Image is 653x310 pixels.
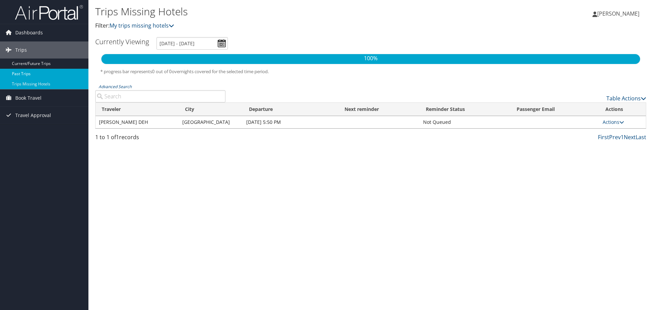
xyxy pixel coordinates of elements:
span: Book Travel [15,89,41,107]
th: Reminder Status [420,103,510,116]
span: 1 [116,133,119,141]
img: airportal-logo.png [15,4,83,20]
span: Dashboards [15,24,43,41]
span: Travel Approval [15,107,51,124]
td: Not Queued [420,116,510,128]
a: Table Actions [606,95,646,102]
th: Passenger Email: activate to sort column ascending [510,103,599,116]
a: First [598,133,609,141]
h3: Currently Viewing [95,37,149,46]
p: Filter: [95,21,463,30]
td: [DATE] 5:50 PM [243,116,338,128]
h5: * progress bar represents overnights covered for the selected time period. [100,68,641,75]
span: 0 out of 0 [152,68,172,75]
a: Prev [609,133,621,141]
a: Actions [603,119,624,125]
input: [DATE] - [DATE] [156,37,228,50]
th: Traveler: activate to sort column ascending [96,103,179,116]
p: 100% [101,54,640,63]
a: Last [636,133,646,141]
td: [PERSON_NAME] DEH [96,116,179,128]
span: [PERSON_NAME] [597,10,639,17]
th: City: activate to sort column ascending [179,103,243,116]
th: Actions [599,103,646,116]
a: Next [624,133,636,141]
h1: Trips Missing Hotels [95,4,463,19]
input: Advanced Search [95,90,225,102]
a: My trips missing hotels [110,22,174,29]
th: Departure: activate to sort column descending [243,103,338,116]
td: [GEOGRAPHIC_DATA] [179,116,243,128]
a: 1 [621,133,624,141]
div: 1 to 1 of records [95,133,225,145]
span: Trips [15,42,27,59]
th: Next reminder [338,103,420,116]
a: [PERSON_NAME] [592,3,646,24]
a: Advanced Search [99,84,132,89]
